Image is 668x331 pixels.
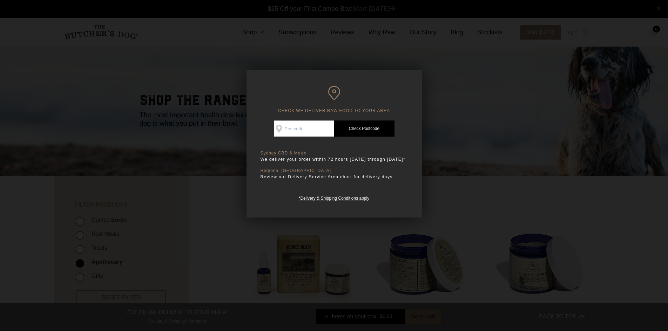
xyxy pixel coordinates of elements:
p: We deliver your order within 72 hours [DATE] through [DATE]* [261,156,408,163]
p: Regional [GEOGRAPHIC_DATA] [261,168,408,173]
a: *Delivery & Shipping Conditions apply [299,194,369,201]
p: Review our Delivery Service Area chart for delivery days [261,173,408,180]
p: Sydney CBD & Metro [261,151,408,156]
input: Postcode [274,120,334,137]
a: Check Postcode [334,120,394,137]
h6: CHECK WE DELIVER RAW FOOD TO YOUR AREA [261,86,408,113]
